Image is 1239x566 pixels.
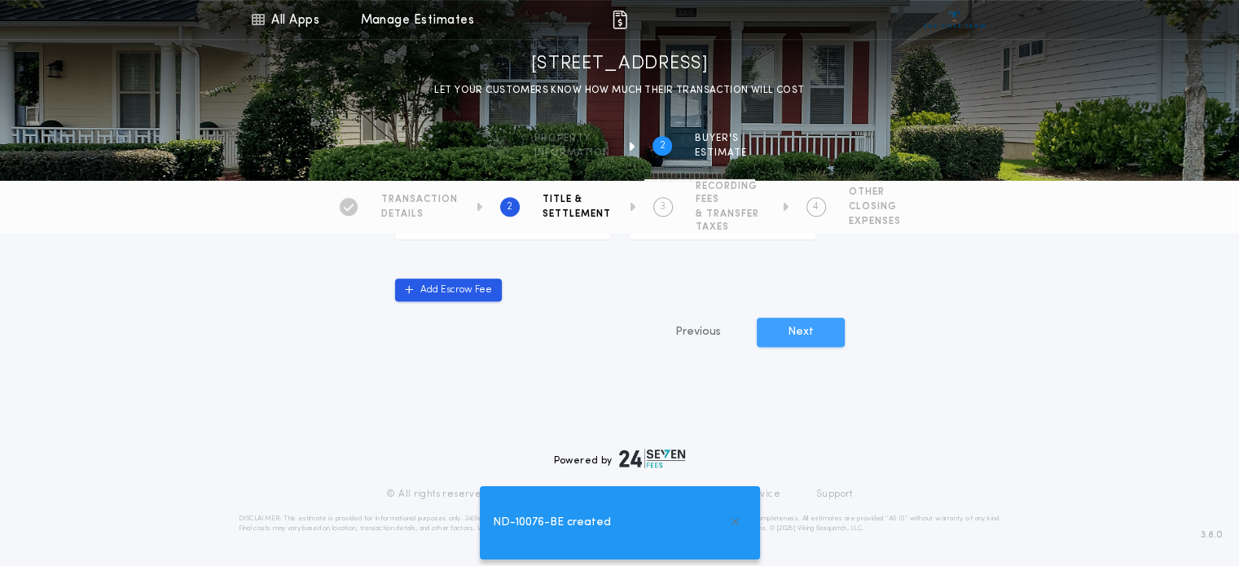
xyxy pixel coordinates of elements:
[554,449,686,468] div: Powered by
[543,208,611,221] span: SETTLEMENT
[849,200,901,213] span: CLOSING
[849,215,901,228] span: EXPENSES
[695,147,747,160] span: ESTIMATE
[757,318,845,347] button: Next
[610,10,630,29] img: img
[534,147,610,160] span: information
[696,208,764,234] span: & TRANSFER TAXES
[531,51,709,77] h1: [STREET_ADDRESS]
[849,186,901,199] span: OTHER
[493,514,611,532] span: ND-10076-BE created
[543,193,611,206] span: TITLE &
[619,449,686,468] img: logo
[660,200,666,213] h2: 3
[643,318,754,347] button: Previous
[924,11,985,28] img: vs-icon
[434,82,804,99] p: LET YOUR CUSTOMERS KNOW HOW MUCH THEIR TRANSACTION WILL COST
[381,193,458,206] span: TRANSACTION
[660,139,666,152] h2: 2
[813,200,819,213] h2: 4
[381,208,458,221] span: DETAILS
[534,132,610,145] span: Property
[507,200,512,213] h2: 2
[395,279,502,301] button: Add Escrow Fee
[695,132,747,145] span: BUYER'S
[696,180,764,206] span: RECORDING FEES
